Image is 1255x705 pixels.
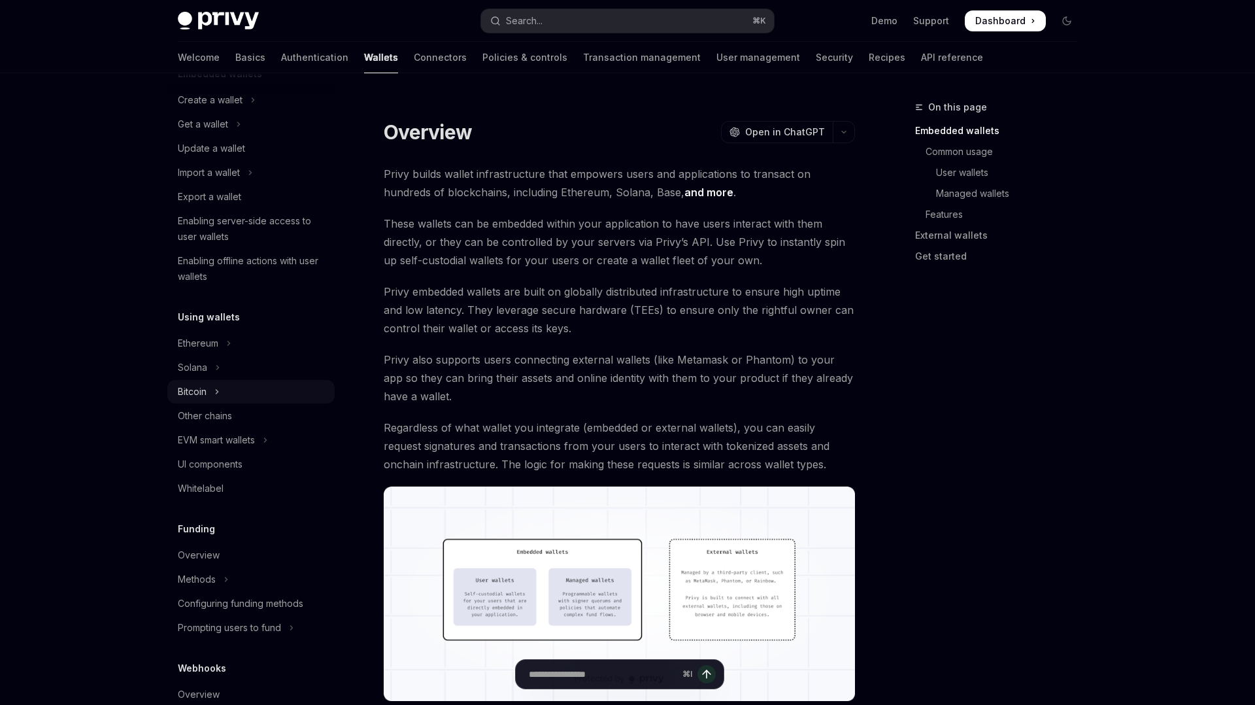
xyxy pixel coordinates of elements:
[921,42,983,73] a: API reference
[167,616,335,640] button: Toggle Prompting users to fund section
[384,120,472,144] h1: Overview
[915,246,1088,267] a: Get started
[167,592,335,615] a: Configuring funding methods
[384,283,855,337] span: Privy embedded wallets are built on globally distributed infrastructure to ensure high uptime and...
[482,42,567,73] a: Policies & controls
[684,186,733,199] a: and more
[178,335,218,351] div: Ethereum
[178,360,207,375] div: Solana
[697,665,716,683] button: Send message
[915,225,1088,246] a: External wallets
[915,204,1088,225] a: Features
[178,42,220,73] a: Welcome
[167,356,335,379] button: Toggle Solana section
[178,661,226,676] h5: Webhooks
[384,487,855,701] img: images/walletoverview.png
[915,141,1088,162] a: Common usage
[281,42,348,73] a: Authentication
[716,42,800,73] a: User management
[752,16,766,26] span: ⌘ K
[928,99,987,115] span: On this page
[178,253,327,284] div: Enabling offline actions with user wallets
[178,687,220,702] div: Overview
[178,116,228,132] div: Get a wallet
[384,165,855,201] span: Privy builds wallet infrastructure that empowers users and applications to transact on hundreds o...
[913,14,949,27] a: Support
[167,568,335,591] button: Toggle Methods section
[178,165,240,181] div: Import a wallet
[178,456,243,472] div: UI components
[529,660,677,689] input: Ask a question...
[178,596,303,611] div: Configuring funding methods
[506,13,543,29] div: Search...
[167,332,335,355] button: Toggle Ethereum section
[167,185,335,209] a: Export a wallet
[167,428,335,452] button: Toggle EVM smart wallets section
[745,126,825,139] span: Open in ChatGPT
[178,572,216,587] div: Methods
[975,14,1026,27] span: Dashboard
[871,14,897,27] a: Demo
[178,547,220,563] div: Overview
[178,620,281,636] div: Prompting users to fund
[178,384,207,400] div: Bitcoin
[414,42,467,73] a: Connectors
[167,209,335,249] a: Enabling server-side access to user wallets
[178,189,241,205] div: Export a wallet
[583,42,701,73] a: Transaction management
[915,162,1088,183] a: User wallets
[167,477,335,500] a: Whitelabel
[167,137,335,160] a: Update a wallet
[167,404,335,428] a: Other chains
[167,453,335,476] a: UI components
[915,120,1088,141] a: Embedded wallets
[364,42,398,73] a: Wallets
[167,380,335,404] button: Toggle Bitcoin section
[178,521,215,537] h5: Funding
[167,112,335,136] button: Toggle Get a wallet section
[178,12,259,30] img: dark logo
[915,183,1088,204] a: Managed wallets
[384,215,855,269] span: These wallets can be embedded within your application to have users interact with them directly, ...
[235,42,265,73] a: Basics
[1056,10,1077,31] button: Toggle dark mode
[178,408,232,424] div: Other chains
[178,432,255,448] div: EVM smart wallets
[178,141,245,156] div: Update a wallet
[167,543,335,567] a: Overview
[167,88,335,112] button: Toggle Create a wallet section
[178,92,243,108] div: Create a wallet
[384,419,855,473] span: Regardless of what wallet you integrate (embedded or external wallets), you can easily request si...
[965,10,1046,31] a: Dashboard
[816,42,853,73] a: Security
[167,249,335,288] a: Enabling offline actions with user wallets
[178,309,240,325] h5: Using wallets
[384,351,855,405] span: Privy also supports users connecting external wallets (like Metamask or Phantom) to your app so t...
[481,9,774,33] button: Open search
[869,42,905,73] a: Recipes
[178,213,327,245] div: Enabling server-side access to user wallets
[167,161,335,184] button: Toggle Import a wallet section
[178,481,224,496] div: Whitelabel
[721,121,833,143] button: Open in ChatGPT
